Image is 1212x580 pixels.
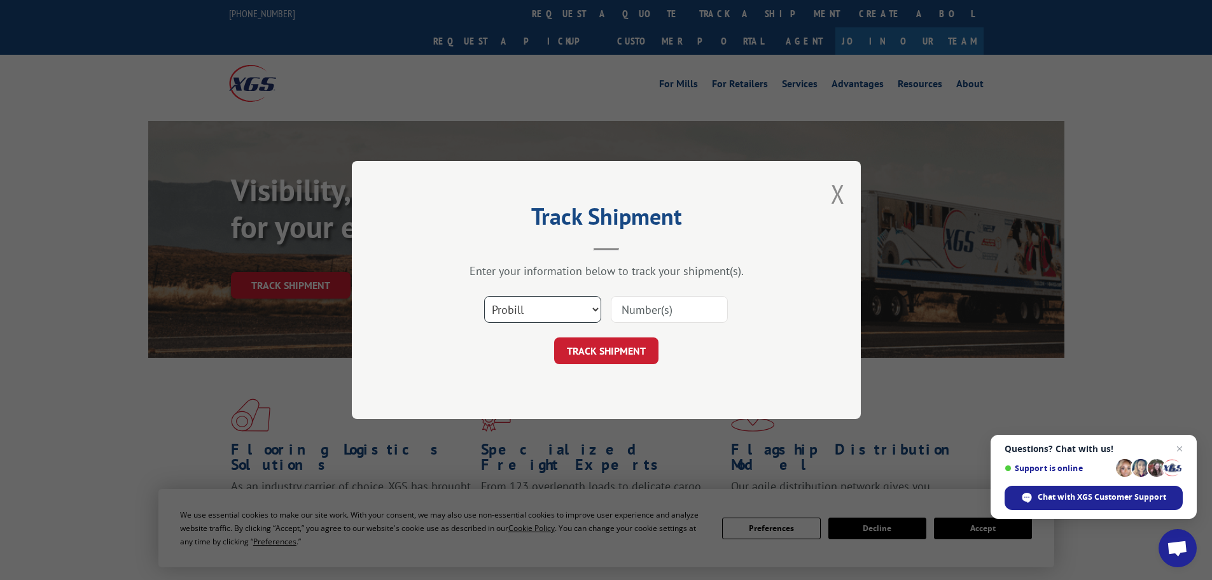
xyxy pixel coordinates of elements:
[831,177,845,211] button: Close modal
[1005,444,1183,454] span: Questions? Chat with us!
[1005,486,1183,510] span: Chat with XGS Customer Support
[415,264,797,278] div: Enter your information below to track your shipment(s).
[1038,492,1166,503] span: Chat with XGS Customer Support
[1159,529,1197,567] a: Open chat
[1005,463,1111,473] span: Support is online
[611,296,728,323] input: Number(s)
[554,337,658,364] button: TRACK SHIPMENT
[415,208,797,232] h2: Track Shipment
